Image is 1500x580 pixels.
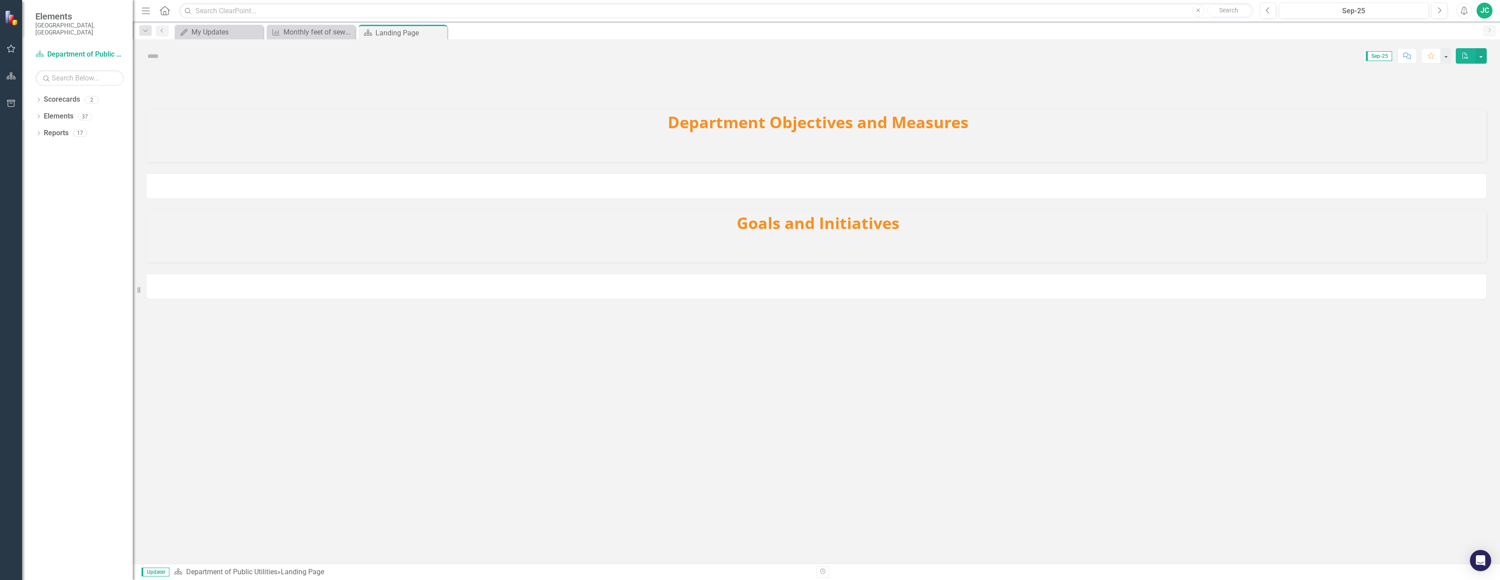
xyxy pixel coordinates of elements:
[146,49,160,63] img: Not Defined
[35,50,124,60] a: Department of Public Utilities
[1470,550,1491,571] div: Open Intercom Messenger
[84,96,99,103] div: 2
[4,10,20,25] img: ClearPoint Strategy
[1282,6,1426,16] div: Sep-25
[44,111,73,122] a: Elements
[375,27,445,38] div: Landing Page
[153,214,1482,232] h3: Goals and Initiatives
[1477,3,1492,19] button: JC
[191,27,261,38] div: My Updates
[44,95,80,105] a: Scorecards
[142,568,169,576] span: Updater
[78,113,92,120] div: 37
[44,128,69,138] a: Reports
[1279,3,1429,19] button: Sep-25
[281,568,324,576] div: Landing Page
[73,130,87,137] div: 17
[153,114,1482,131] h3: Department Objectives and Measures
[269,27,353,38] a: Monthly feet of sewer pipe cleaned
[35,70,124,86] input: Search Below...
[1219,7,1238,14] span: Search
[35,11,124,22] span: Elements
[179,3,1253,19] input: Search ClearPoint...
[186,568,277,576] a: Department of Public Utilities
[177,27,261,38] a: My Updates
[1366,51,1392,61] span: Sep-25
[35,22,124,36] small: [GEOGRAPHIC_DATA], [GEOGRAPHIC_DATA]
[1207,4,1251,17] button: Search
[174,567,810,577] div: »
[283,27,353,38] div: Monthly feet of sewer pipe cleaned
